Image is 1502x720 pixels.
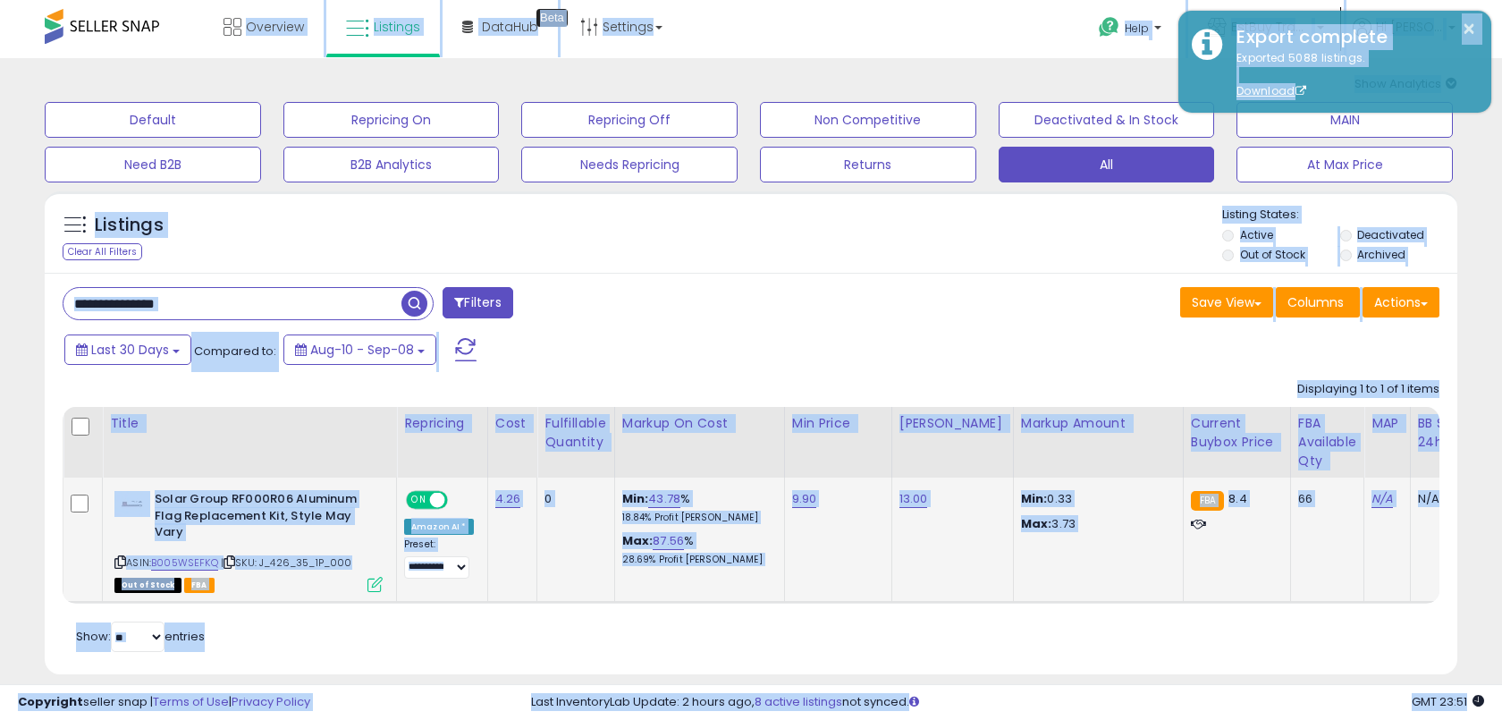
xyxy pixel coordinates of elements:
[495,490,521,508] a: 4.26
[622,554,771,566] p: 28.69% Profit [PERSON_NAME]
[91,341,169,359] span: Last 30 Days
[153,693,229,710] a: Terms of Use
[899,490,928,508] a: 13.00
[194,343,276,360] span: Compared to:
[443,287,512,318] button: Filters
[792,414,884,433] div: Min Price
[1418,491,1477,507] div: N/A
[18,694,310,711] div: seller snap | |
[648,490,680,508] a: 43.78
[114,578,181,593] span: All listings that are currently out of stock and unavailable for purchase on Amazon
[1236,102,1453,138] button: MAIN
[536,9,568,27] div: Tooltip anchor
[1240,247,1305,262] label: Out of Stock
[1298,414,1356,470] div: FBA Available Qty
[1236,147,1453,182] button: At Max Price
[1357,227,1424,242] label: Deactivated
[622,414,777,433] div: Markup on Cost
[374,18,420,36] span: Listings
[1021,491,1169,507] p: 0.33
[653,532,684,550] a: 87.56
[1223,24,1478,50] div: Export complete
[544,491,600,507] div: 0
[482,18,538,36] span: DataHub
[521,102,738,138] button: Repricing Off
[1021,516,1169,532] p: 3.73
[614,407,784,478] th: The percentage added to the cost of goods (COGS) that forms the calculator for Min & Max prices.
[232,693,310,710] a: Privacy Policy
[283,102,500,138] button: Repricing On
[404,414,480,433] div: Repricing
[1418,414,1483,452] div: BB Share 24h.
[1021,490,1048,507] strong: Min:
[114,491,383,590] div: ASIN:
[1021,515,1052,532] strong: Max:
[1223,50,1478,100] div: Exported 5088 listings.
[760,102,976,138] button: Non Competitive
[45,147,261,182] button: Need B2B
[114,491,150,517] img: 21iG1GxTvLL._SL40_.jpg
[999,102,1215,138] button: Deactivated & In Stock
[221,555,352,570] span: | SKU: J_426_35_1P_000
[76,628,205,645] span: Show: entries
[999,147,1215,182] button: All
[408,493,430,508] span: ON
[1228,490,1246,507] span: 8.4
[283,147,500,182] button: B2B Analytics
[155,491,372,546] b: Solar Group RF000R06 Aluminum Flag Replacement Kit, Style May Vary
[1298,491,1350,507] div: 66
[792,490,817,508] a: 9.90
[1125,21,1149,36] span: Help
[544,414,606,452] div: Fulfillable Quantity
[622,533,771,566] div: %
[404,538,474,579] div: Preset:
[18,693,83,710] strong: Copyright
[1462,18,1476,40] button: ×
[1191,491,1224,511] small: FBA
[1240,227,1273,242] label: Active
[1371,414,1402,433] div: MAP
[110,414,389,433] div: Title
[1098,16,1120,38] i: Get Help
[1191,414,1283,452] div: Current Buybox Price
[531,694,1484,711] div: Last InventoryLab Update: 2 hours ago, not synced.
[1084,3,1179,58] a: Help
[1363,287,1439,318] button: Actions
[95,213,164,238] h5: Listings
[1180,287,1273,318] button: Save View
[184,578,215,593] span: FBA
[310,341,414,359] span: Aug-10 - Sep-08
[64,335,191,365] button: Last 30 Days
[622,491,771,524] div: %
[1287,293,1344,311] span: Columns
[622,512,771,524] p: 18.84% Profit [PERSON_NAME]
[45,102,261,138] button: Default
[622,532,654,549] b: Max:
[755,693,842,710] a: 8 active listings
[521,147,738,182] button: Needs Repricing
[63,243,142,260] div: Clear All Filters
[1276,287,1360,318] button: Columns
[1371,490,1393,508] a: N/A
[246,18,304,36] span: Overview
[622,490,649,507] b: Min:
[1357,247,1405,262] label: Archived
[1412,693,1484,710] span: 2025-10-9 23:51 GMT
[1021,414,1176,433] div: Markup Amount
[495,414,530,433] div: Cost
[151,555,218,571] a: B005WSEFKQ
[1236,83,1306,98] a: Download
[445,493,474,508] span: OFF
[1222,207,1456,224] p: Listing States:
[404,519,474,535] div: Amazon AI *
[899,414,1006,433] div: [PERSON_NAME]
[760,147,976,182] button: Returns
[1297,381,1439,398] div: Displaying 1 to 1 of 1 items
[283,335,436,365] button: Aug-10 - Sep-08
